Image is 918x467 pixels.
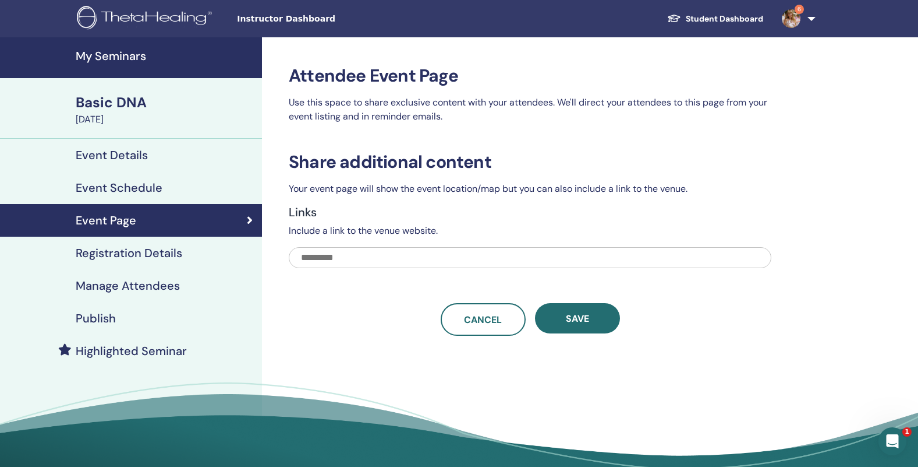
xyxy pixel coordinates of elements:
button: Save [535,303,620,333]
p: Include a link to the venue website. [289,224,771,238]
h4: Registration Details [76,246,182,260]
h4: Links [289,205,771,219]
a: Cancel [441,303,526,336]
a: Basic DNA[DATE] [69,93,262,127]
h3: Share additional content [289,152,771,173]
h3: Attendee Event Page [289,65,771,86]
h4: Event Details [76,148,148,162]
div: Basic DNA [76,93,255,113]
span: Instructor Dashboard [237,13,412,25]
h4: My Seminars [76,49,255,63]
a: Student Dashboard [658,8,772,30]
h4: Publish [76,311,116,325]
span: Cancel [464,314,502,326]
div: [DATE] [76,113,255,127]
p: Use this space to share exclusive content with your attendees. We'll direct your attendees to thi... [289,96,771,124]
span: Save [566,312,589,325]
iframe: Intercom live chat [878,427,906,455]
h4: Event Page [76,213,136,227]
img: default.jpg [782,9,800,28]
img: graduation-cap-white.svg [667,13,681,23]
h4: Event Schedule [76,181,162,195]
span: 6 [795,5,804,14]
p: Your event page will show the event location/map but you can also include a link to the venue. [289,182,771,196]
img: logo.png [77,6,216,32]
h4: Highlighted Seminar [76,344,187,358]
h4: Manage Attendees [76,279,180,293]
span: 1 [902,427,912,437]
